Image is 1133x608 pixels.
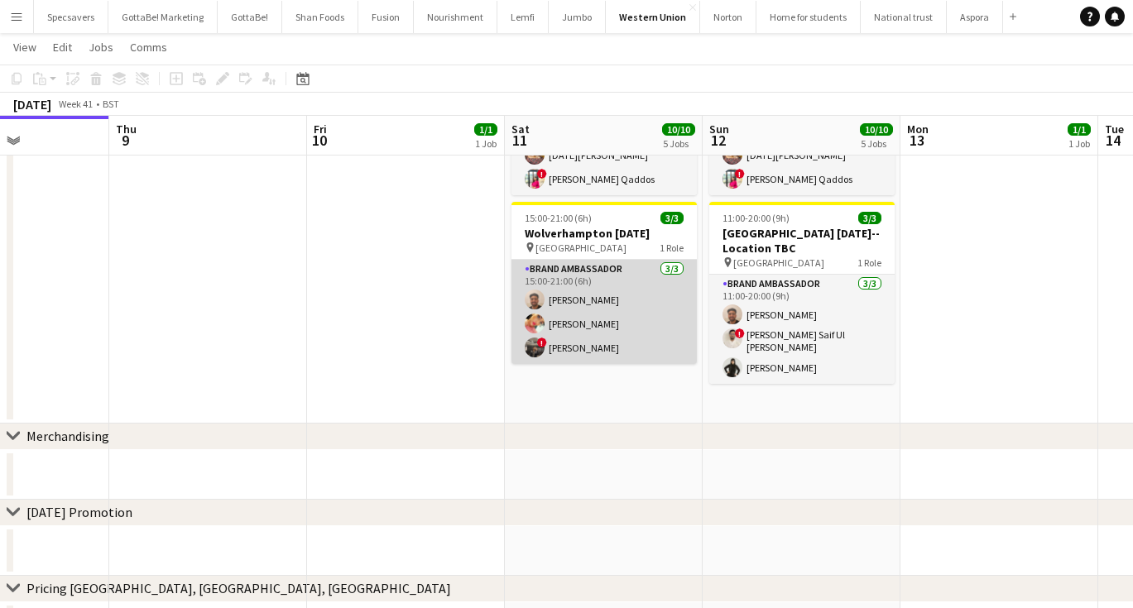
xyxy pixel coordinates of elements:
[535,242,627,254] span: [GEOGRAPHIC_DATA]
[13,96,51,113] div: [DATE]
[282,1,358,33] button: Shan Foods
[89,40,113,55] span: Jobs
[947,1,1003,33] button: Aspora
[55,98,96,110] span: Week 41
[414,1,497,33] button: Nourishment
[700,1,756,33] button: Norton
[116,122,137,136] span: Thu
[709,275,895,384] app-card-role: Brand Ambassador3/311:00-20:00 (9h)[PERSON_NAME]![PERSON_NAME] Saif Ul [PERSON_NAME][PERSON_NAME]
[549,1,606,33] button: Jumbo
[709,122,729,136] span: Sun
[26,504,132,520] div: [DATE] Promotion
[723,212,790,224] span: 11:00-20:00 (9h)
[660,242,684,254] span: 1 Role
[497,1,549,33] button: Lemfi
[709,226,895,256] h3: [GEOGRAPHIC_DATA] [DATE]--Location TBC
[733,256,824,269] span: [GEOGRAPHIC_DATA]
[861,137,892,150] div: 5 Jobs
[311,131,327,150] span: 10
[511,226,697,241] h3: Wolverhampton [DATE]
[1105,122,1124,136] span: Tue
[905,131,929,150] span: 13
[113,131,137,150] span: 9
[756,1,861,33] button: Home for students
[218,1,282,33] button: GottaBe!
[509,131,530,150] span: 11
[46,36,79,58] a: Edit
[13,40,36,55] span: View
[860,123,893,136] span: 10/10
[537,169,547,179] span: !
[606,1,700,33] button: Western Union
[861,1,947,33] button: National trust
[511,260,697,364] app-card-role: Brand Ambassador3/315:00-21:00 (6h)[PERSON_NAME][PERSON_NAME]![PERSON_NAME]
[907,122,929,136] span: Mon
[26,580,451,596] div: Pricing [GEOGRAPHIC_DATA], [GEOGRAPHIC_DATA], [GEOGRAPHIC_DATA]
[1068,137,1090,150] div: 1 Job
[663,137,694,150] div: 5 Jobs
[511,202,697,364] app-job-card: 15:00-21:00 (6h)3/3Wolverhampton [DATE] [GEOGRAPHIC_DATA]1 RoleBrand Ambassador3/315:00-21:00 (6h...
[130,40,167,55] span: Comms
[53,40,72,55] span: Edit
[858,212,881,224] span: 3/3
[537,338,547,347] span: !
[34,1,108,33] button: Specsavers
[511,122,530,136] span: Sat
[108,1,218,33] button: GottaBe! Marketing
[474,123,497,136] span: 1/1
[26,428,109,444] div: Merchandising
[82,36,120,58] a: Jobs
[103,98,119,110] div: BST
[358,1,414,33] button: Fusion
[709,202,895,384] app-job-card: 11:00-20:00 (9h)3/3[GEOGRAPHIC_DATA] [DATE]--Location TBC [GEOGRAPHIC_DATA]1 RoleBrand Ambassador...
[525,212,592,224] span: 15:00-21:00 (6h)
[660,212,684,224] span: 3/3
[314,122,327,136] span: Fri
[123,36,174,58] a: Comms
[475,137,497,150] div: 1 Job
[857,256,881,269] span: 1 Role
[7,36,43,58] a: View
[735,328,745,338] span: !
[1068,123,1091,136] span: 1/1
[735,169,745,179] span: !
[707,131,729,150] span: 12
[1102,131,1124,150] span: 14
[662,123,695,136] span: 10/10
